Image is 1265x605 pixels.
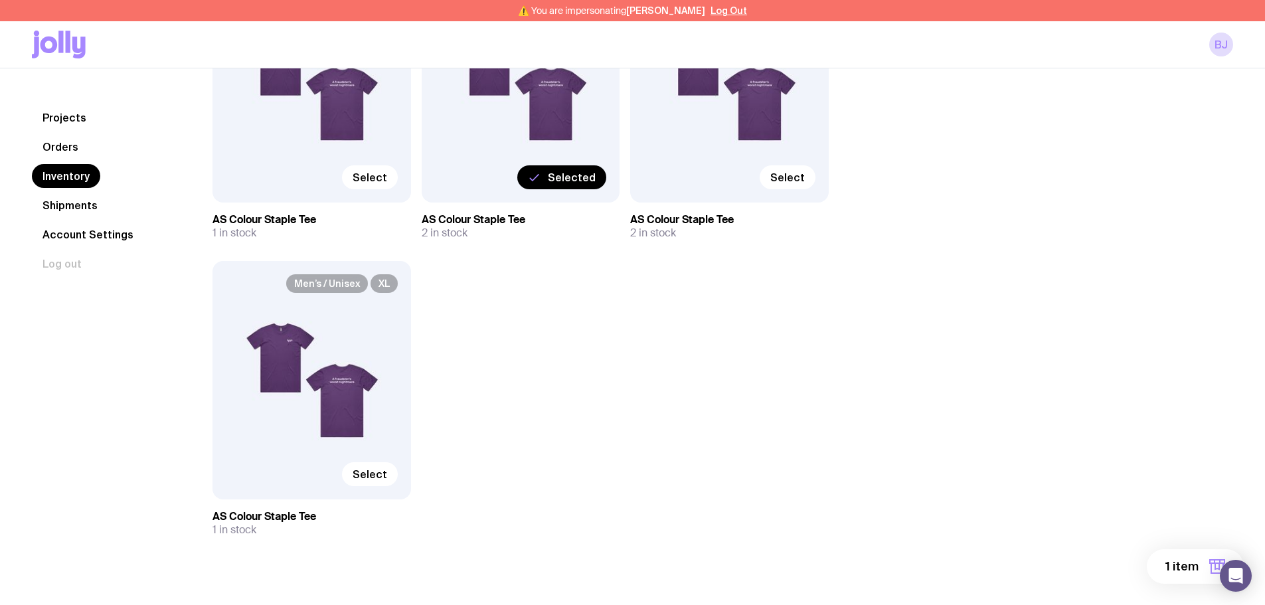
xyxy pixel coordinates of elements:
span: Men’s / Unisex [286,274,368,293]
h3: AS Colour Staple Tee [422,213,620,226]
span: 2 in stock [422,226,467,240]
span: XL [371,274,398,293]
span: Select [353,468,387,481]
button: 1 item [1147,549,1244,584]
span: ⚠️ You are impersonating [518,5,705,16]
a: Projects [32,106,97,130]
a: Inventory [32,164,100,188]
h3: AS Colour Staple Tee [212,510,411,523]
span: Select [770,171,805,184]
a: Shipments [32,193,108,217]
span: 2 in stock [630,226,676,240]
a: Orders [32,135,89,159]
button: Log out [32,252,92,276]
span: 1 in stock [212,226,256,240]
span: Selected [548,171,596,184]
button: Log Out [711,5,747,16]
h3: AS Colour Staple Tee [212,213,411,226]
span: Select [353,171,387,184]
div: Open Intercom Messenger [1220,560,1252,592]
a: Account Settings [32,222,144,246]
h3: AS Colour Staple Tee [630,213,829,226]
span: 1 item [1165,559,1199,574]
a: BJ [1209,33,1233,56]
span: [PERSON_NAME] [626,5,705,16]
span: 1 in stock [212,523,256,537]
